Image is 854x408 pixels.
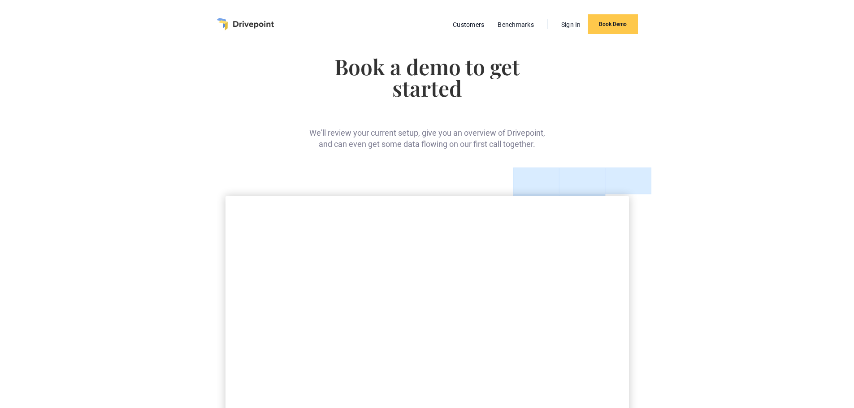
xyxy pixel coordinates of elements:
div: We'll review your current setup, give you an overview of Drivepoint, and can even get some data f... [307,113,547,150]
a: Benchmarks [493,19,538,30]
a: home [217,18,274,30]
h1: Book a demo to get started [307,56,547,99]
a: Customers [448,19,489,30]
a: Sign In [557,19,585,30]
a: Book Demo [588,14,638,34]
